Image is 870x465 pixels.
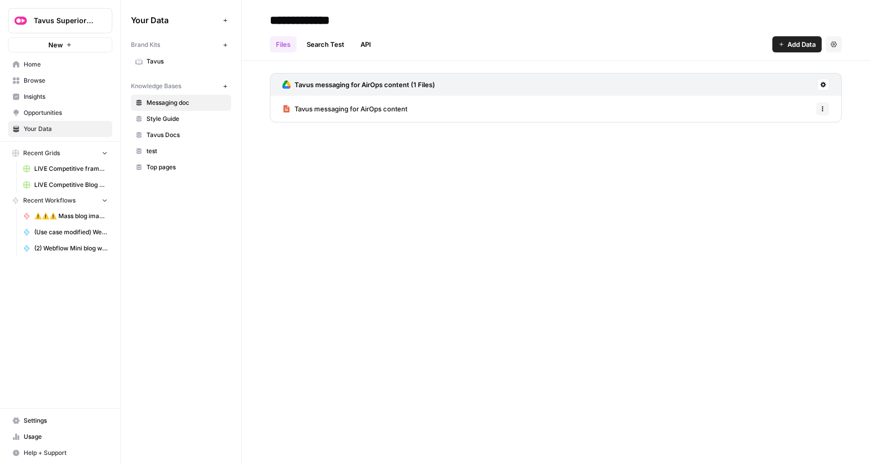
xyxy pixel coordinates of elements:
span: LIVE Competitive framed blog writer v6 Grid (1) [34,164,108,173]
a: Files [270,36,297,52]
a: API [354,36,377,52]
a: Style Guide [131,111,231,127]
span: Recent Grids [23,149,60,158]
span: test [147,147,227,156]
a: Usage [8,429,112,445]
span: Tavus Docs [147,130,227,140]
span: LIVE Competitive Blog Writer Grid [34,180,108,189]
span: Style Guide [147,114,227,123]
span: (2) Webflow Mini blog writer v4 (1.2k-2k words) [34,244,108,253]
button: New [8,37,112,52]
span: Messaging doc [147,98,227,107]
span: Tavus [147,57,227,66]
span: Tavus Superiority [34,16,95,26]
a: Browse [8,73,112,89]
button: Add Data [772,36,822,52]
a: Top pages [131,159,231,175]
span: Settings [24,416,108,425]
a: ⚠️⚠️⚠️ Mass blog image updater [19,208,112,224]
span: Knowledge Bases [131,82,181,91]
a: Tavus messaging for AirOps content [282,96,407,122]
a: Insights [8,89,112,105]
a: (Use case modified) Webflow Mini blog writer v4 (1.2k-2k words) [19,224,112,240]
span: Your Data [24,124,108,134]
a: LIVE Competitive Blog Writer Grid [19,177,112,193]
a: Tavus Docs [131,127,231,143]
a: Opportunities [8,105,112,121]
span: Recent Workflows [23,196,76,205]
span: Help + Support [24,448,108,457]
span: Your Data [131,14,219,26]
span: Insights [24,92,108,101]
span: Home [24,60,108,69]
span: ⚠️⚠️⚠️ Mass blog image updater [34,212,108,221]
a: Tavus messaging for AirOps content (1 Files) [282,74,435,96]
span: New [48,40,63,50]
a: LIVE Competitive framed blog writer v6 Grid (1) [19,161,112,177]
a: (2) Webflow Mini blog writer v4 (1.2k-2k words) [19,240,112,256]
a: test [131,143,231,159]
a: Your Data [8,121,112,137]
a: Home [8,56,112,73]
span: Browse [24,76,108,85]
img: Tavus Superiority Logo [12,12,30,30]
a: Messaging doc [131,95,231,111]
span: Tavus messaging for AirOps content [295,104,407,114]
span: Usage [24,432,108,441]
button: Help + Support [8,445,112,461]
button: Workspace: Tavus Superiority [8,8,112,33]
span: Opportunities [24,108,108,117]
span: (Use case modified) Webflow Mini blog writer v4 (1.2k-2k words) [34,228,108,237]
button: Recent Workflows [8,193,112,208]
span: Add Data [787,39,816,49]
h3: Tavus messaging for AirOps content (1 Files) [295,80,435,90]
span: Top pages [147,163,227,172]
button: Recent Grids [8,146,112,161]
a: Search Test [301,36,350,52]
a: Settings [8,413,112,429]
a: Tavus [131,53,231,70]
span: Brand Kits [131,40,160,49]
